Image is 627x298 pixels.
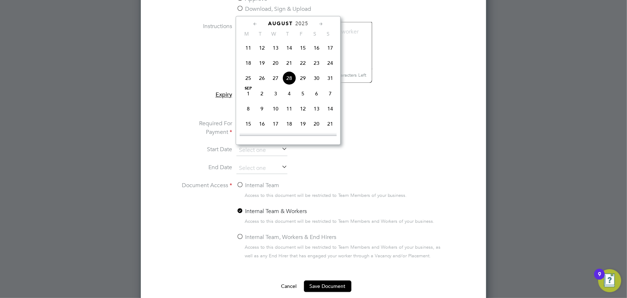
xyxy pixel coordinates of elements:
label: Internal Team [236,181,279,190]
span: 2 [255,87,269,100]
span: 11 [241,41,255,55]
label: Internal Team & Workers [236,207,307,216]
span: 24 [269,132,282,146]
span: 6 [310,87,323,100]
span: 27 [269,71,282,85]
span: 23 [310,56,323,70]
span: 16 [255,117,269,131]
span: 17 [323,41,337,55]
span: S [308,31,322,37]
input: Select one [236,163,287,174]
span: 9 [255,102,269,116]
span: 14 [282,41,296,55]
span: Access to this document will be restricted to Team Members and Workers of your business, as well ... [245,243,449,261]
span: 16 [310,41,323,55]
span: 13 [310,102,323,116]
span: 20 [310,117,323,131]
span: 28 [282,71,296,85]
span: 31 [323,71,337,85]
span: 3 [269,87,282,100]
span: 24 [323,56,337,70]
span: 10 [269,102,282,116]
span: 13 [269,41,282,55]
span: 30 [310,71,323,85]
div: 9 [598,274,601,284]
span: 20 [269,56,282,70]
label: End Date [178,163,232,173]
button: Save Document [304,281,351,292]
span: 11 [282,102,296,116]
input: Select one [236,145,287,156]
span: 26 [296,132,310,146]
span: Sep [241,87,255,90]
span: 12 [255,41,269,55]
span: 21 [282,56,296,70]
label: Document Access [178,181,232,266]
span: 7 [323,87,337,100]
span: F [294,31,308,37]
span: 29 [296,71,310,85]
span: 26 [255,71,269,85]
button: Cancel [276,281,303,292]
span: 18 [282,117,296,131]
span: 25 [282,132,296,146]
button: Open Resource Center, 9 new notifications [598,269,621,292]
span: 23 [255,132,269,146]
span: August [268,21,293,27]
span: 15 [241,117,255,131]
span: 17 [269,117,282,131]
span: 21 [323,117,337,131]
label: Required For Payment [178,119,232,137]
span: 15 [296,41,310,55]
span: Access to this document will be restricted to Team Members and Workers of your business. [245,217,435,226]
span: 19 [296,117,310,131]
span: 14 [323,102,337,116]
span: 5 [296,87,310,100]
span: T [281,31,294,37]
span: Access to this document will be restricted to Team Members of your business. [245,191,407,200]
span: 18 [241,56,255,70]
span: S [322,31,335,37]
span: 19 [255,56,269,70]
span: 25 [241,71,255,85]
label: Instructions [178,22,232,82]
span: 12 [296,102,310,116]
span: 28 [323,132,337,146]
span: Expiry [216,91,232,99]
span: 8 [241,102,255,116]
span: T [253,31,267,37]
span: 2025 [295,21,308,27]
label: Download, Sign & Upload [236,5,311,13]
span: W [267,31,281,37]
span: 4 [282,87,296,100]
span: 22 [241,132,255,146]
span: 1 [241,87,255,100]
label: Start Date [178,145,232,155]
span: 27 [310,132,323,146]
label: Internal Team, Workers & End Hirers [236,233,336,242]
span: 22 [296,56,310,70]
span: M [240,31,253,37]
